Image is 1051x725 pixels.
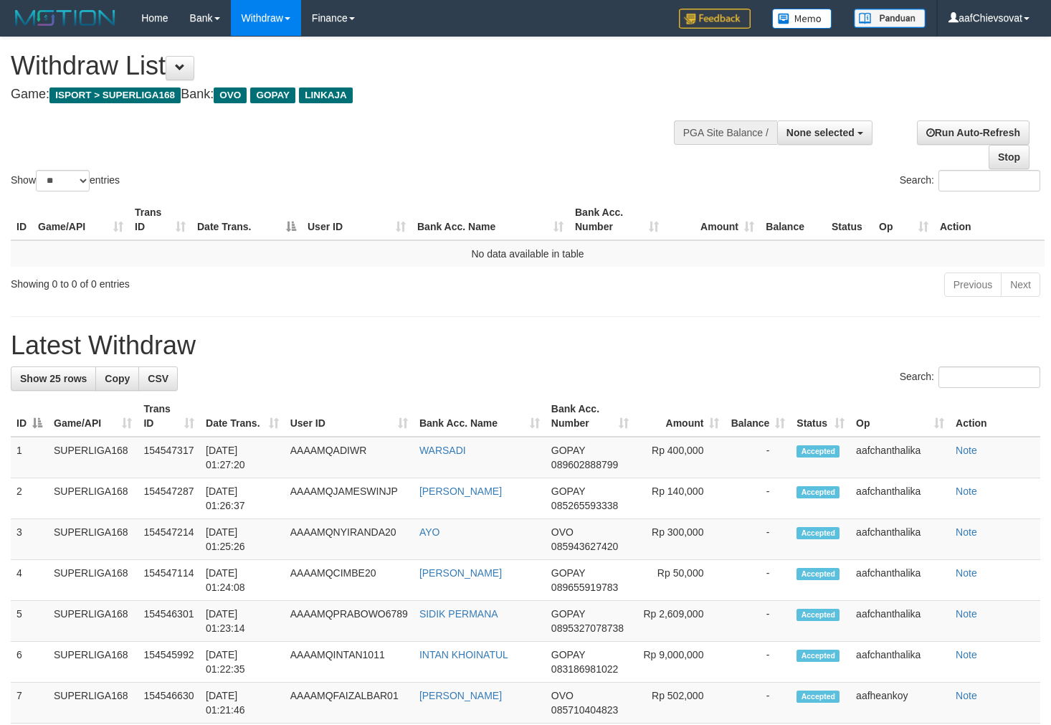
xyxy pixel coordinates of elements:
[95,366,139,391] a: Copy
[956,649,977,660] a: Note
[854,9,926,28] img: panduan.png
[760,199,826,240] th: Balance
[900,366,1040,388] label: Search:
[419,567,502,579] a: [PERSON_NAME]
[36,170,90,191] select: Showentries
[634,601,726,642] td: Rp 2,609,000
[551,704,618,716] span: Copy 085710404823 to clipboard
[138,519,200,560] td: 154547214
[285,519,414,560] td: AAAAMQNYIRANDA20
[191,199,302,240] th: Date Trans.: activate to sort column descending
[11,366,96,391] a: Show 25 rows
[634,396,726,437] th: Amount: activate to sort column ascending
[634,683,726,724] td: Rp 502,000
[214,87,247,103] span: OVO
[200,642,285,683] td: [DATE] 01:22:35
[950,396,1040,437] th: Action
[11,240,1045,267] td: No data available in table
[11,601,48,642] td: 5
[938,170,1040,191] input: Search:
[200,437,285,478] td: [DATE] 01:27:20
[138,683,200,724] td: 154546630
[285,396,414,437] th: User ID: activate to sort column ascending
[551,459,618,470] span: Copy 089602888799 to clipboard
[419,608,498,620] a: SIDIK PERMANA
[551,690,574,701] span: OVO
[826,199,873,240] th: Status
[796,609,840,621] span: Accepted
[796,527,840,539] span: Accepted
[11,478,48,519] td: 2
[725,642,791,683] td: -
[674,120,777,145] div: PGA Site Balance /
[285,642,414,683] td: AAAAMQINTAN1011
[200,601,285,642] td: [DATE] 01:23:14
[419,526,440,538] a: AYO
[48,683,138,724] td: SUPERLIGA168
[285,437,414,478] td: AAAAMQADIWR
[546,396,634,437] th: Bank Acc. Number: activate to sort column ascending
[634,642,726,683] td: Rp 9,000,000
[796,445,840,458] span: Accepted
[796,568,840,580] span: Accepted
[11,437,48,478] td: 1
[302,199,412,240] th: User ID: activate to sort column ascending
[200,396,285,437] th: Date Trans.: activate to sort column ascending
[956,567,977,579] a: Note
[634,437,726,478] td: Rp 400,000
[665,199,760,240] th: Amount: activate to sort column ascending
[419,485,502,497] a: [PERSON_NAME]
[873,199,934,240] th: Op: activate to sort column ascending
[934,199,1045,240] th: Action
[796,691,840,703] span: Accepted
[11,271,427,291] div: Showing 0 to 0 of 0 entries
[285,478,414,519] td: AAAAMQJAMESWINJP
[138,396,200,437] th: Trans ID: activate to sort column ascending
[777,120,872,145] button: None selected
[138,437,200,478] td: 154547317
[32,199,129,240] th: Game/API: activate to sort column ascending
[850,396,950,437] th: Op: activate to sort column ascending
[285,560,414,601] td: AAAAMQCIMBE20
[551,582,618,593] span: Copy 089655919783 to clipboard
[11,199,32,240] th: ID
[11,87,686,102] h4: Game: Bank:
[551,526,574,538] span: OVO
[138,642,200,683] td: 154545992
[938,366,1040,388] input: Search:
[956,690,977,701] a: Note
[551,663,618,675] span: Copy 083186981022 to clipboard
[48,560,138,601] td: SUPERLIGA168
[11,396,48,437] th: ID: activate to sort column descending
[796,650,840,662] span: Accepted
[989,145,1029,169] a: Stop
[138,366,178,391] a: CSV
[725,478,791,519] td: -
[850,642,950,683] td: aafchanthalika
[129,199,191,240] th: Trans ID: activate to sort column ascending
[20,373,87,384] span: Show 25 rows
[850,560,950,601] td: aafchanthalika
[551,622,624,634] span: Copy 0895327078738 to clipboard
[48,519,138,560] td: SUPERLIGA168
[11,519,48,560] td: 3
[148,373,168,384] span: CSV
[725,437,791,478] td: -
[850,601,950,642] td: aafchanthalika
[299,87,353,103] span: LINKAJA
[200,478,285,519] td: [DATE] 01:26:37
[944,273,1002,297] a: Previous
[412,199,569,240] th: Bank Acc. Name: activate to sort column ascending
[49,87,181,103] span: ISPORT > SUPERLIGA168
[850,437,950,478] td: aafchanthalika
[725,396,791,437] th: Balance: activate to sort column ascending
[956,526,977,538] a: Note
[285,601,414,642] td: AAAAMQPRABOWO6789
[900,170,1040,191] label: Search:
[850,519,950,560] td: aafchanthalika
[138,478,200,519] td: 154547287
[551,541,618,552] span: Copy 085943627420 to clipboard
[569,199,665,240] th: Bank Acc. Number: activate to sort column ascending
[850,683,950,724] td: aafheankoy
[11,331,1040,360] h1: Latest Withdraw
